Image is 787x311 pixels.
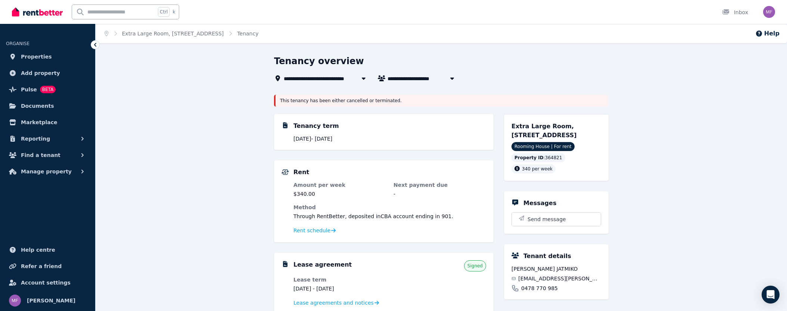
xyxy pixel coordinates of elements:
[523,199,556,208] h5: Messages
[27,296,75,305] span: [PERSON_NAME]
[237,30,258,37] span: Tenancy
[521,285,558,292] span: 0478 770 985
[511,142,575,151] span: Rooming House | For rent
[6,131,89,146] button: Reporting
[393,190,486,198] dd: -
[21,151,60,160] span: Find a tenant
[6,41,29,46] span: ORGANISE
[6,242,89,257] a: Help centre
[293,135,486,142] p: [DATE] - [DATE]
[763,6,775,18] img: Massimo Facci
[6,164,89,179] button: Manage property
[293,122,339,131] h5: Tenancy term
[21,134,50,143] span: Reporting
[293,168,309,177] h5: Rent
[762,286,780,304] div: Open Intercom Messenger
[722,9,748,16] div: Inbox
[6,115,89,130] a: Marketplace
[21,262,62,271] span: Refer a friend
[40,86,56,93] span: BETA
[293,213,453,219] span: Through RentBetter , deposited in CBA account ending in 901 .
[512,213,601,226] button: Send message
[281,169,289,175] img: Rental Payments
[21,52,52,61] span: Properties
[21,118,57,127] span: Marketplace
[293,299,374,307] span: Lease agreements and notices
[172,9,175,15] span: k
[522,166,553,172] span: 340 per week
[511,153,565,162] div: : 364821
[293,285,386,292] dd: [DATE] - [DATE]
[293,190,386,198] dd: $340.00
[293,260,352,269] h5: Lease agreement
[293,276,386,283] dt: Lease term
[523,252,571,261] h5: Tenant details
[467,263,483,269] span: Signed
[293,204,486,211] dt: Method
[6,148,89,163] button: Find a tenant
[158,7,169,17] span: Ctrl
[293,227,330,234] span: Rent schedule
[6,259,89,274] a: Refer a friend
[293,299,379,307] a: Lease agreements and notices
[21,69,60,78] span: Add property
[21,167,72,176] span: Manage property
[9,295,21,307] img: Massimo Facci
[755,29,780,38] button: Help
[6,49,89,64] a: Properties
[96,24,267,43] nav: Breadcrumb
[293,227,336,234] a: Rent schedule
[293,181,386,189] dt: Amount per week
[514,155,544,161] span: Property ID
[21,245,55,254] span: Help centre
[274,95,609,107] div: This tenancy has been either cancelled or terminated.
[511,265,601,273] span: [PERSON_NAME] JATMIKO
[6,82,89,97] a: PulseBETA
[528,216,566,223] span: Send message
[274,55,364,67] h1: Tenancy overview
[12,6,63,18] img: RentBetter
[21,101,54,110] span: Documents
[122,31,224,37] a: Extra Large Room, [STREET_ADDRESS]
[6,275,89,290] a: Account settings
[21,278,71,287] span: Account settings
[6,66,89,81] a: Add property
[21,85,37,94] span: Pulse
[511,123,577,139] span: Extra Large Room, [STREET_ADDRESS]
[518,275,601,282] span: [EMAIL_ADDRESS][PERSON_NAME][DOMAIN_NAME]
[6,98,89,113] a: Documents
[393,181,486,189] dt: Next payment due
